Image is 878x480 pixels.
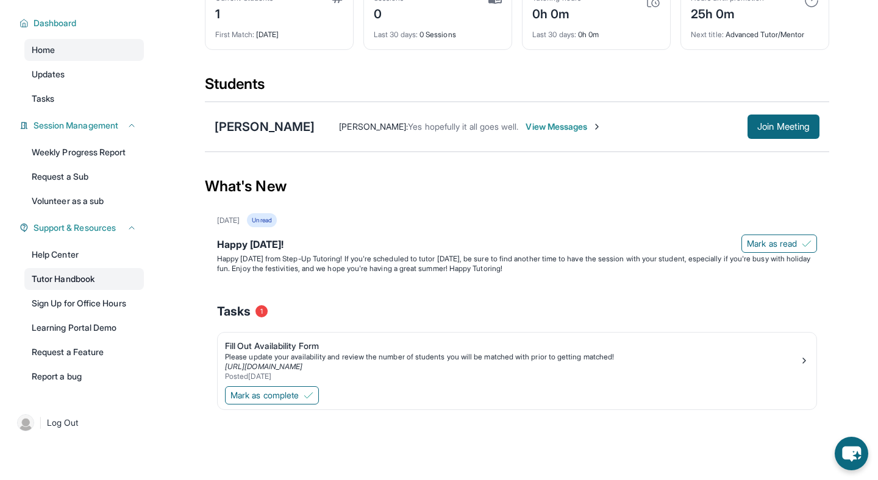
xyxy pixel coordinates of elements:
[532,3,581,23] div: 0h 0m
[29,17,137,29] button: Dashboard
[217,216,240,225] div: [DATE]
[748,115,819,139] button: Join Meeting
[408,121,518,132] span: Yes hopefully it all goes well.
[34,17,77,29] span: Dashboard
[532,30,576,39] span: Last 30 days :
[225,362,302,371] a: [URL][DOMAIN_NAME]
[225,372,799,381] div: Posted [DATE]
[34,222,116,234] span: Support & Resources
[835,437,868,470] button: chat-button
[225,386,319,404] button: Mark as complete
[757,123,810,130] span: Join Meeting
[34,119,118,132] span: Session Management
[29,119,137,132] button: Session Management
[217,254,817,274] p: Happy [DATE] from Step-Up Tutoring! If you're scheduled to tutor [DATE], be sure to find another ...
[215,3,273,23] div: 1
[532,23,660,40] div: 0h 0m
[24,341,144,363] a: Request a Feature
[39,415,42,430] span: |
[230,389,299,401] span: Mark as complete
[217,237,817,254] div: Happy [DATE]!
[12,409,144,436] a: |Log Out
[225,352,799,362] div: Please update your availability and review the number of students you will be matched with prior ...
[205,160,829,213] div: What's New
[29,222,137,234] button: Support & Resources
[32,68,65,80] span: Updates
[24,317,144,339] a: Learning Portal Demo
[215,30,254,39] span: First Match :
[32,93,54,105] span: Tasks
[592,122,602,132] img: Chevron-Right
[24,63,144,85] a: Updates
[691,3,764,23] div: 25h 0m
[374,30,418,39] span: Last 30 days :
[24,39,144,61] a: Home
[255,305,268,317] span: 1
[17,414,34,431] img: user-img
[691,30,724,39] span: Next title :
[47,417,79,429] span: Log Out
[24,268,144,290] a: Tutor Handbook
[691,23,819,40] div: Advanced Tutor/Mentor
[205,74,829,101] div: Students
[217,303,251,320] span: Tasks
[747,238,797,250] span: Mark as read
[218,333,816,384] a: Fill Out Availability FormPlease update your availability and review the number of students you w...
[339,121,408,132] span: [PERSON_NAME] :
[215,118,315,135] div: [PERSON_NAME]
[24,88,144,110] a: Tasks
[32,44,55,56] span: Home
[802,239,812,249] img: Mark as read
[374,23,502,40] div: 0 Sessions
[24,141,144,163] a: Weekly Progress Report
[24,190,144,212] a: Volunteer as a sub
[24,166,144,188] a: Request a Sub
[215,23,343,40] div: [DATE]
[225,340,799,352] div: Fill Out Availability Form
[741,235,817,253] button: Mark as read
[304,390,313,400] img: Mark as complete
[526,121,602,133] span: View Messages
[24,244,144,266] a: Help Center
[24,365,144,387] a: Report a bug
[247,213,276,227] div: Unread
[24,292,144,314] a: Sign Up for Office Hours
[374,3,404,23] div: 0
